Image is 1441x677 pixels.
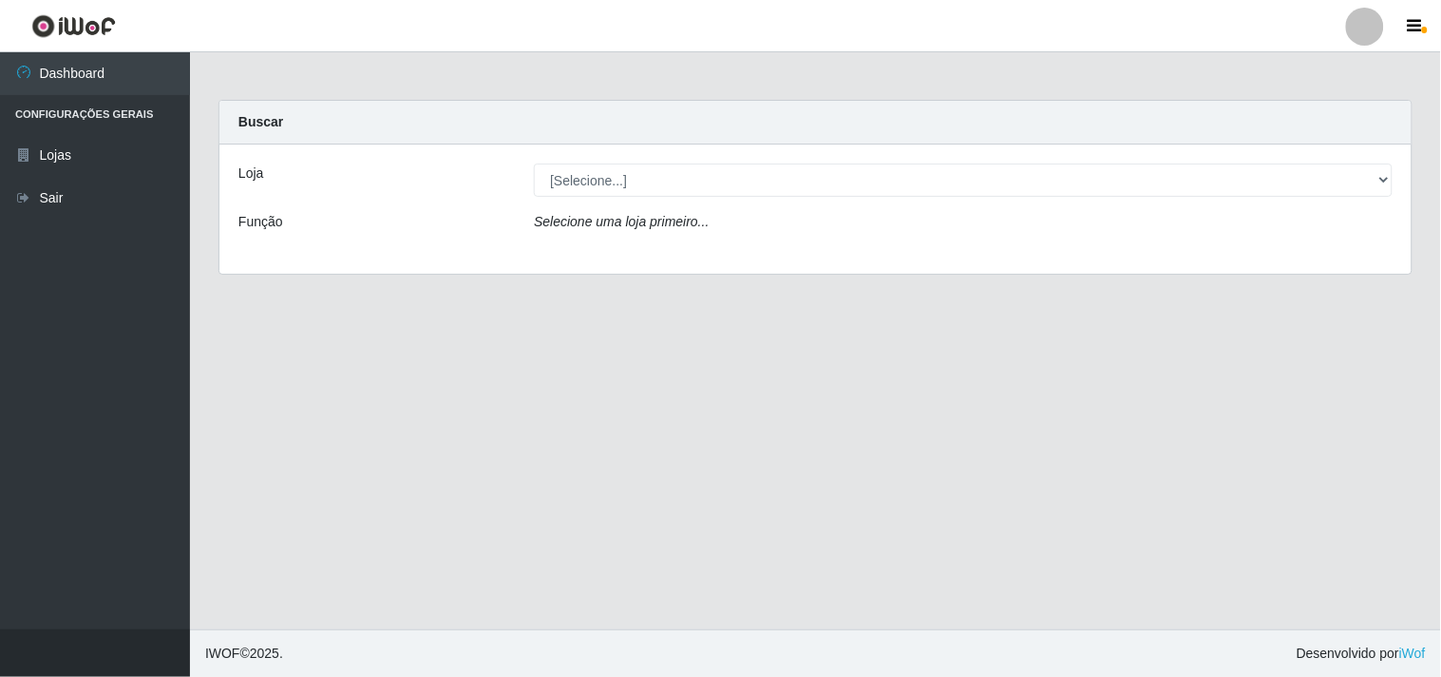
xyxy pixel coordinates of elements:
[1297,644,1426,664] span: Desenvolvido por
[238,114,283,129] strong: Buscar
[238,212,283,232] label: Função
[534,214,709,229] i: Selecione uma loja primeiro...
[205,644,283,664] span: © 2025 .
[1399,646,1426,661] a: iWof
[238,164,263,184] label: Loja
[205,646,240,661] span: IWOF
[31,14,116,38] img: CoreUI Logo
